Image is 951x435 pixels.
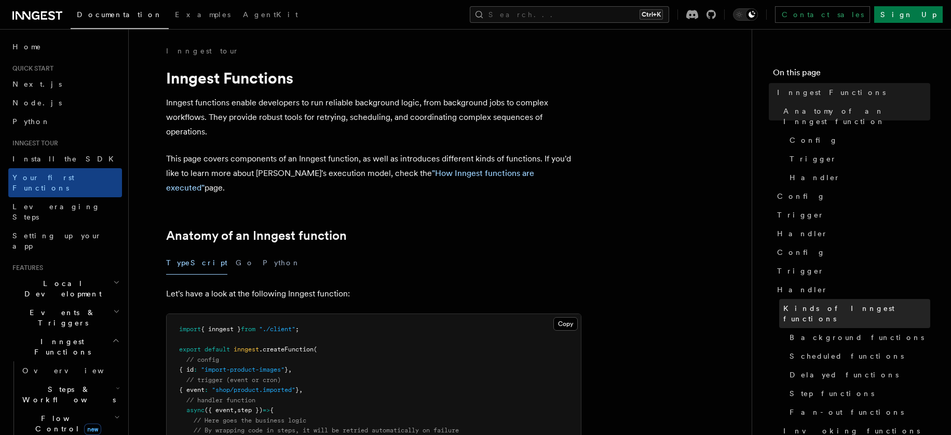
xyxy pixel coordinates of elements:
span: : [205,386,208,393]
span: Delayed functions [790,370,899,380]
h4: On this page [773,66,930,83]
span: : [194,366,197,373]
span: Kinds of Inngest functions [783,303,930,324]
span: Install the SDK [12,155,120,163]
span: Examples [175,10,230,19]
span: , [288,366,292,373]
span: import [179,325,201,333]
a: Scheduled functions [785,347,930,365]
button: TypeScript [166,251,227,275]
p: This page covers components of an Inngest function, as well as introduces different kinds of func... [166,152,581,195]
button: Toggle dark mode [733,8,758,21]
span: // Here goes the business logic [194,417,306,424]
a: Fan-out functions [785,403,930,422]
button: Go [236,251,254,275]
span: Scheduled functions [790,351,904,361]
span: Config [777,191,825,201]
span: Inngest Functions [777,87,886,98]
span: Background functions [790,332,924,343]
a: Trigger [773,262,930,280]
a: Leveraging Steps [8,197,122,226]
span: Python [12,117,50,126]
span: Fan-out functions [790,407,904,417]
p: Inngest functions enable developers to run reliable background logic, from background jobs to com... [166,96,581,139]
span: inngest [234,346,259,353]
span: Steps & Workflows [18,384,116,405]
a: Trigger [785,149,930,168]
span: { [270,406,274,414]
a: Overview [18,361,122,380]
span: Next.js [12,80,62,88]
a: Next.js [8,75,122,93]
a: Trigger [773,206,930,224]
button: Steps & Workflows [18,380,122,409]
a: Delayed functions [785,365,930,384]
a: Config [773,187,930,206]
a: Python [8,112,122,131]
span: new [84,424,101,435]
span: // By wrapping code in steps, it will be retried automatically on failure [194,427,459,434]
button: Local Development [8,274,122,303]
span: { inngest } [201,325,241,333]
a: Setting up your app [8,226,122,255]
span: , [234,406,237,414]
a: Kinds of Inngest functions [779,299,930,328]
span: Inngest Functions [8,336,112,357]
span: Local Development [8,278,113,299]
span: ({ event [205,406,234,414]
span: { event [179,386,205,393]
span: from [241,325,255,333]
span: Inngest tour [8,139,58,147]
span: Trigger [790,154,837,164]
span: Your first Functions [12,173,74,192]
span: // handler function [186,397,255,404]
a: Anatomy of an Inngest function [166,228,347,243]
a: Install the SDK [8,149,122,168]
span: Handler [777,228,828,239]
button: Inngest Functions [8,332,122,361]
a: Sign Up [874,6,943,23]
a: Contact sales [775,6,870,23]
span: Overview [22,366,129,375]
a: Step functions [785,384,930,403]
span: export [179,346,201,353]
span: Anatomy of an Inngest function [783,106,930,127]
h1: Inngest Functions [166,69,581,87]
p: Let's have a look at the following Inngest function: [166,287,581,301]
span: "import-product-images" [201,366,284,373]
span: Config [777,247,825,257]
button: Copy [553,317,578,331]
span: // config [186,356,219,363]
a: Handler [773,280,930,299]
span: Events & Triggers [8,307,113,328]
a: Home [8,37,122,56]
a: AgentKit [237,3,304,28]
span: { id [179,366,194,373]
span: } [295,386,299,393]
span: AgentKit [243,10,298,19]
a: Config [785,131,930,149]
span: Node.js [12,99,62,107]
a: Anatomy of an Inngest function [779,102,930,131]
span: Trigger [777,210,824,220]
span: async [186,406,205,414]
span: Handler [790,172,840,183]
span: "shop/product.imported" [212,386,295,393]
span: ; [295,325,299,333]
a: Background functions [785,328,930,347]
a: Documentation [71,3,169,29]
span: Flow Control [18,413,114,434]
a: Inngest Functions [773,83,930,102]
span: Documentation [77,10,162,19]
span: Quick start [8,64,53,73]
span: .createFunction [259,346,314,353]
a: Your first Functions [8,168,122,197]
a: Config [773,243,930,262]
span: , [299,386,303,393]
button: Python [263,251,301,275]
span: Leveraging Steps [12,202,100,221]
span: } [284,366,288,373]
span: Trigger [777,266,824,276]
a: Node.js [8,93,122,112]
button: Events & Triggers [8,303,122,332]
